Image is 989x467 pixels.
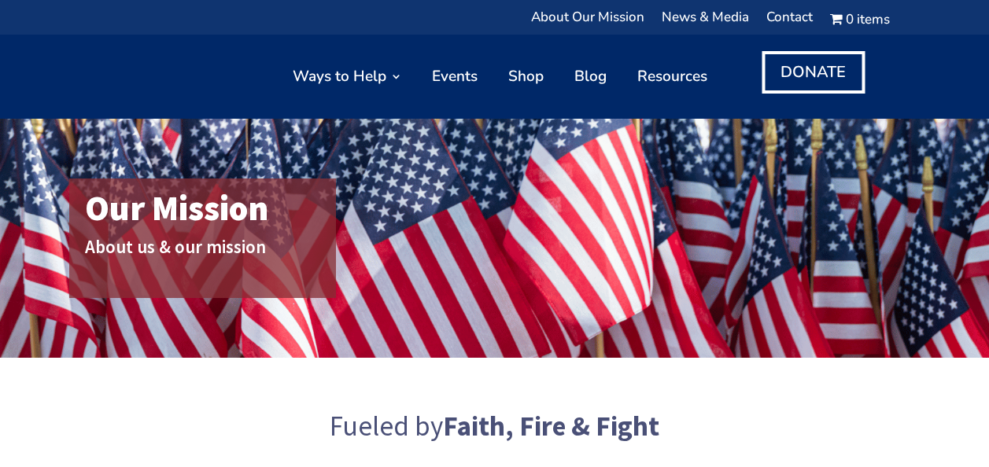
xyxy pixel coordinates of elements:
[762,51,865,94] a: DONATE
[766,12,813,31] a: Contact
[830,10,846,28] i: Cart
[637,42,707,110] a: Resources
[85,233,328,269] h2: About us & our mission
[293,42,402,110] a: Ways to Help
[662,12,749,31] a: News & Media
[531,12,644,31] a: About Our Mission
[432,42,478,110] a: Events
[846,14,890,25] span: 0 items
[85,186,328,237] h1: Our Mission
[574,42,607,110] a: Blog
[830,12,890,31] a: Cart0 items
[508,42,544,110] a: Shop
[443,409,659,443] strong: Faith, Fire & Fight
[99,406,891,455] h2: Fueled by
